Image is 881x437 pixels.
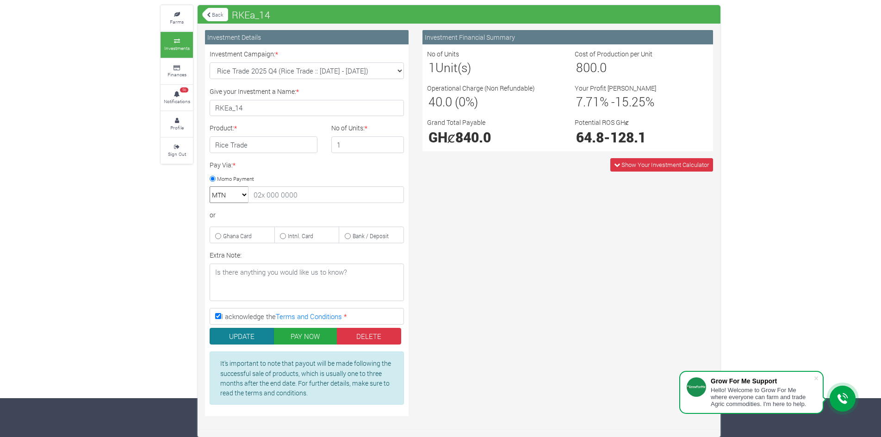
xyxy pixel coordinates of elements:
[711,377,813,385] div: Grow For Me Support
[428,59,435,75] span: 1
[210,210,404,220] div: or
[273,328,338,345] button: PAY NOW
[428,93,478,110] span: 40.0 (0%)
[230,6,273,24] span: RKEa_14
[210,136,317,153] h4: Rice Trade
[161,6,193,31] a: Farms
[621,160,709,169] span: Show Your Investment Calculator
[576,129,707,145] h2: -
[711,387,813,407] div: Hello! Welcome to Grow For Me where everyone can farm and trade Agric commodities. I'm here to help.
[210,86,299,96] label: Give your Investment a Name:
[168,151,186,157] small: Sign Out
[422,30,713,44] div: Investment Financial Summary
[210,328,274,345] button: UPDATE
[427,83,535,93] label: Operational Charge (Non Refundable)
[161,111,193,137] a: Profile
[428,129,559,145] h2: GHȼ
[280,233,286,239] input: Intnl. Card
[170,124,184,131] small: Profile
[220,358,393,398] p: It's important to note that payout will be made following the successful sale of products, which ...
[210,160,236,170] label: Pay Via:
[427,117,485,127] label: Grand Total Payable
[164,45,190,51] small: Investments
[205,30,409,44] div: Investment Details
[455,128,491,146] span: 840.0
[161,138,193,163] a: Sign Out
[575,117,629,127] label: Potential ROS GHȼ
[337,328,401,345] button: DELETE
[210,123,237,133] label: Product:
[575,83,656,93] label: Your Profit [PERSON_NAME]
[180,87,188,93] span: 56
[248,186,404,203] input: 02x 000 0000
[615,93,645,110] span: 15.25
[168,71,186,78] small: Finances
[576,94,707,109] h3: % - %
[288,232,313,240] small: Intnl. Card
[210,250,242,260] label: Extra Note:
[202,7,228,22] a: Back
[575,49,652,59] label: Cost of Production per Unit
[210,176,216,182] input: Momo Payment
[217,175,254,182] small: Momo Payment
[161,85,193,111] a: 56 Notifications
[223,232,252,240] small: Ghana Card
[428,60,559,75] h3: Unit(s)
[276,312,342,321] a: Terms and Conditions
[164,98,190,105] small: Notifications
[161,32,193,57] a: Investments
[345,233,351,239] input: Bank / Deposit
[215,233,221,239] input: Ghana Card
[210,49,278,59] label: Investment Campaign:
[576,128,604,146] span: 64.8
[215,313,221,319] input: I acknowledge theTerms and Conditions *
[210,308,404,325] label: I acknowledge the
[170,18,184,25] small: Farms
[427,49,459,59] label: No of Units
[610,128,646,146] span: 128.1
[161,59,193,84] a: Finances
[331,123,367,133] label: No of Units:
[576,59,607,75] span: 800.0
[576,93,600,110] span: 7.71
[210,100,404,117] input: Investment Name/Title
[353,232,389,240] small: Bank / Deposit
